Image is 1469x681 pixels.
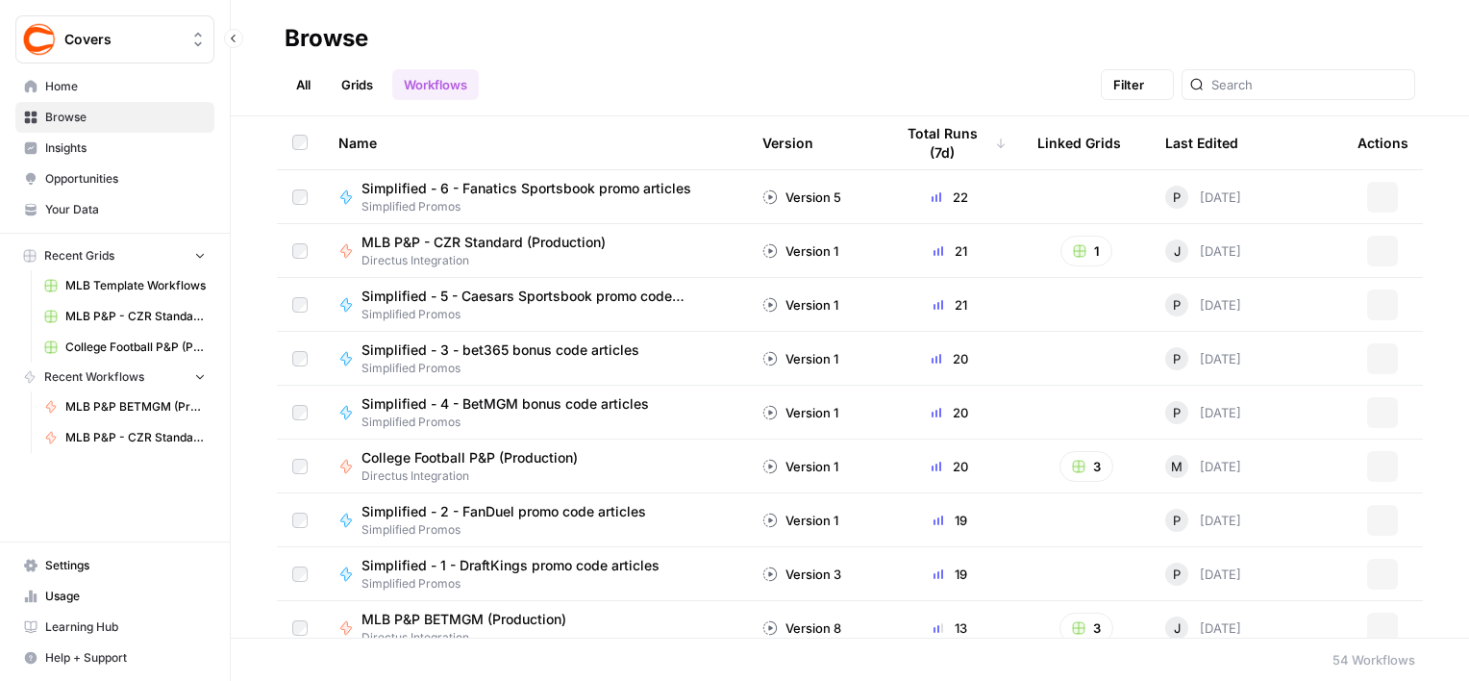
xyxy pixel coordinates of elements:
[1173,511,1181,530] span: P
[1173,349,1181,368] span: P
[361,340,639,360] span: Simplified - 3 - bet365 bonus code articles
[65,277,206,294] span: MLB Template Workflows
[893,295,1007,315] div: 21
[65,339,206,356] span: College Football P&P (Production) Grid
[361,287,716,306] span: Simplified - 5 - Caesars Sportsbook promo code articles
[338,233,732,269] a: MLB P&P - CZR Standard (Production)Directus Integration
[1332,650,1415,669] div: 54 Workflows
[762,565,841,584] div: Version 3
[1101,69,1174,100] button: Filter
[15,15,214,63] button: Workspace: Covers
[1165,401,1241,424] div: [DATE]
[45,649,206,667] span: Help + Support
[15,643,214,673] button: Help + Support
[1165,617,1241,640] div: [DATE]
[338,502,732,539] a: Simplified - 2 - FanDuel promo code articlesSimplified Promos
[65,308,206,325] span: MLB P&P - CZR Standard (Production) Grid
[338,448,732,485] a: College Football P&P (Production)Directus Integration
[361,556,660,575] span: Simplified - 1 - DraftKings promo code articles
[15,71,214,102] a: Home
[65,398,206,416] span: MLB P&P BETMGM (Production)
[15,102,214,133] a: Browse
[1060,236,1112,266] button: 1
[285,23,368,54] div: Browse
[44,247,114,265] span: Recent Grids
[762,618,841,638] div: Version 8
[1059,613,1113,643] button: 3
[1165,563,1241,586] div: [DATE]
[15,550,214,581] a: Settings
[36,301,214,332] a: MLB P&P - CZR Standard (Production) Grid
[893,565,1007,584] div: 19
[361,575,675,593] span: Simplified Promos
[45,201,206,218] span: Your Data
[65,429,206,446] span: MLB P&P - CZR Standard (Production)
[361,448,578,467] span: College Football P&P (Production)
[22,22,57,57] img: Covers Logo
[338,179,732,215] a: Simplified - 6 - Fanatics Sportsbook promo articlesSimplified Promos
[15,612,214,643] a: Learning Hub
[893,618,1007,638] div: 13
[762,188,841,207] div: Version 5
[361,360,655,377] span: Simplified Promos
[361,467,593,485] span: Directus Integration
[1173,295,1181,315] span: P
[44,368,144,386] span: Recent Workflows
[1173,403,1181,422] span: P
[762,116,813,169] div: Version
[1037,116,1121,169] div: Linked Grids
[36,422,214,453] a: MLB P&P - CZR Standard (Production)
[361,502,646,521] span: Simplified - 2 - FanDuel promo code articles
[1174,241,1181,261] span: J
[1165,509,1241,532] div: [DATE]
[1174,618,1181,638] span: J
[1165,116,1238,169] div: Last Edited
[1357,116,1408,169] div: Actions
[1165,347,1241,370] div: [DATE]
[893,241,1007,261] div: 21
[1059,451,1113,482] button: 3
[893,349,1007,368] div: 20
[762,349,838,368] div: Version 1
[36,391,214,422] a: MLB P&P BETMGM (Production)
[361,179,691,198] span: Simplified - 6 - Fanatics Sportsbook promo articles
[45,78,206,95] span: Home
[361,233,606,252] span: MLB P&P - CZR Standard (Production)
[762,511,838,530] div: Version 1
[361,610,566,629] span: MLB P&P BETMGM (Production)
[762,457,838,476] div: Version 1
[361,521,661,539] span: Simplified Promos
[338,287,732,323] a: Simplified - 5 - Caesars Sportsbook promo code articlesSimplified Promos
[1211,75,1407,94] input: Search
[45,557,206,574] span: Settings
[1165,455,1241,478] div: [DATE]
[285,69,322,100] a: All
[15,363,214,391] button: Recent Workflows
[45,139,206,157] span: Insights
[330,69,385,100] a: Grids
[338,394,732,431] a: Simplified - 4 - BetMGM bonus code articlesSimplified Promos
[762,241,838,261] div: Version 1
[338,116,732,169] div: Name
[1113,75,1144,94] span: Filter
[45,109,206,126] span: Browse
[893,403,1007,422] div: 20
[893,116,1007,169] div: Total Runs (7d)
[45,170,206,188] span: Opportunities
[338,610,732,646] a: MLB P&P BETMGM (Production)Directus Integration
[15,133,214,164] a: Insights
[15,194,214,225] a: Your Data
[1165,293,1241,316] div: [DATE]
[893,457,1007,476] div: 20
[45,588,206,605] span: Usage
[361,414,664,431] span: Simplified Promos
[1173,188,1181,207] span: P
[36,270,214,301] a: MLB Template Workflows
[361,629,582,646] span: Directus Integration
[893,188,1007,207] div: 22
[338,556,732,593] a: Simplified - 1 - DraftKings promo code articlesSimplified Promos
[338,340,732,377] a: Simplified - 3 - bet365 bonus code articlesSimplified Promos
[1171,457,1183,476] span: M
[36,332,214,363] a: College Football P&P (Production) Grid
[1165,240,1241,263] div: [DATE]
